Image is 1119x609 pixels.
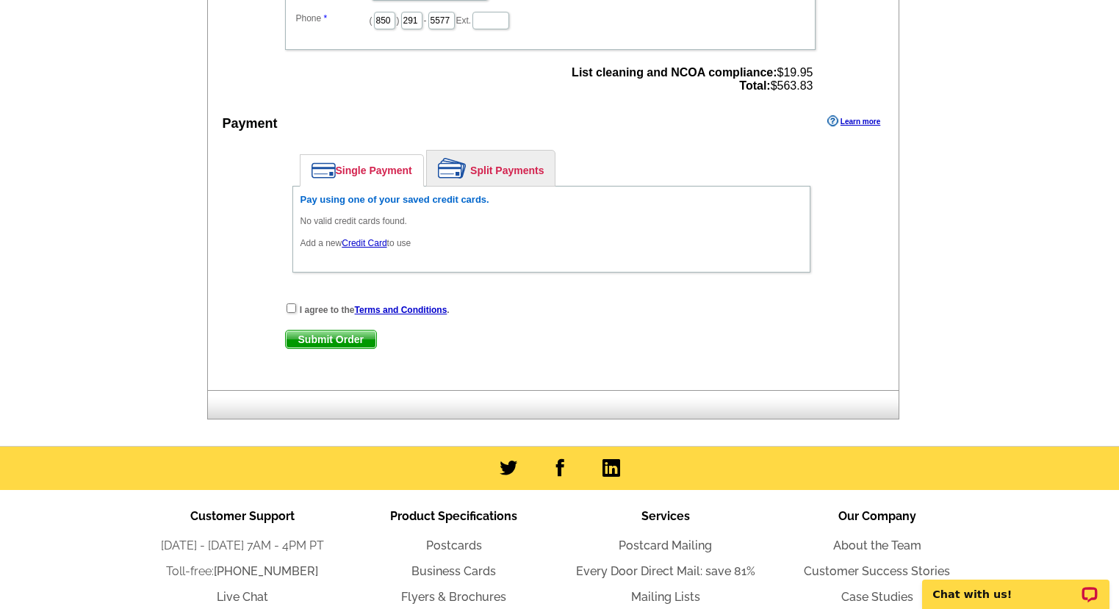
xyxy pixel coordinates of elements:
span: Services [641,509,690,523]
p: No valid credit cards found. [301,215,802,228]
label: Phone [296,12,370,25]
a: Learn more [827,115,880,127]
span: Our Company [838,509,916,523]
iframe: LiveChat chat widget [913,563,1119,609]
li: Toll-free: [137,563,348,580]
strong: I agree to the . [300,305,450,315]
a: Single Payment [301,155,423,186]
span: Product Specifications [390,509,517,523]
a: Split Payments [427,151,555,186]
li: [DATE] - [DATE] 7AM - 4PM PT [137,537,348,555]
dd: ( ) - Ext. [292,8,808,31]
a: Terms and Conditions [355,305,447,315]
a: Every Door Direct Mail: save 81% [576,564,755,578]
strong: List cleaning and NCOA compliance: [572,66,777,79]
strong: Total: [739,79,770,92]
a: [PHONE_NUMBER] [214,564,318,578]
a: Case Studies [841,590,913,604]
a: Business Cards [411,564,496,578]
a: Mailing Lists [631,590,700,604]
div: Payment [223,114,278,134]
a: Flyers & Brochures [401,590,506,604]
span: Customer Support [190,509,295,523]
h6: Pay using one of your saved credit cards. [301,194,802,206]
span: $19.95 $563.83 [572,66,813,93]
a: About the Team [833,538,921,552]
a: Postcards [426,538,482,552]
a: Credit Card [342,238,386,248]
img: single-payment.png [312,162,336,179]
a: Live Chat [217,590,268,604]
a: Customer Success Stories [804,564,950,578]
p: Add a new to use [301,237,802,250]
a: Postcard Mailing [619,538,712,552]
span: Submit Order [286,331,376,348]
img: split-payment.png [438,158,467,179]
